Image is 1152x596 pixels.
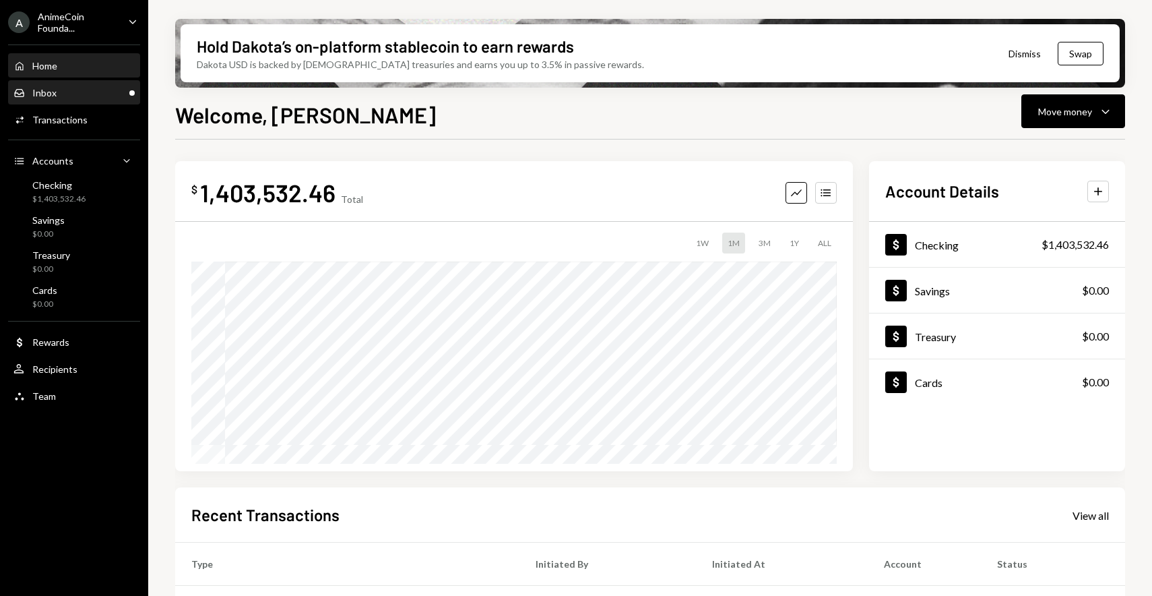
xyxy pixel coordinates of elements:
[32,60,57,71] div: Home
[696,543,868,586] th: Initiated At
[869,314,1125,359] a: Treasury$0.00
[8,280,140,313] a: Cards$0.00
[1082,282,1109,299] div: $0.00
[32,390,56,402] div: Team
[691,233,714,254] div: 1W
[981,543,1125,586] th: Status
[191,183,197,196] div: $
[32,114,88,125] div: Transactions
[915,330,956,343] div: Treasury
[175,101,436,128] h1: Welcome, [PERSON_NAME]
[784,233,804,254] div: 1Y
[1021,94,1125,128] button: Move money
[915,239,959,251] div: Checking
[8,11,30,33] div: A
[722,233,745,254] div: 1M
[8,53,140,78] a: Home
[8,175,140,208] a: Checking$1,403,532.46
[869,268,1125,313] a: Savings$0.00
[869,359,1125,405] a: Cards$0.00
[8,384,140,408] a: Team
[32,214,65,226] div: Savings
[812,233,837,254] div: ALL
[32,363,77,375] div: Recipients
[32,264,70,275] div: $0.00
[200,177,335,208] div: 1,403,532.46
[32,155,73,167] div: Accounts
[32,336,69,348] div: Rewards
[32,285,57,296] div: Cards
[8,330,140,354] a: Rewards
[32,179,86,191] div: Checking
[8,210,140,243] a: Savings$0.00
[1082,374,1109,390] div: $0.00
[341,193,363,205] div: Total
[175,543,519,586] th: Type
[885,180,999,202] h2: Account Details
[8,107,140,131] a: Transactions
[32,299,57,310] div: $0.00
[915,376,942,389] div: Cards
[1038,105,1092,119] div: Move money
[1058,42,1103,65] button: Swap
[191,504,340,526] h2: Recent Transactions
[1073,509,1109,523] div: View all
[32,87,57,98] div: Inbox
[8,245,140,278] a: Treasury$0.00
[753,233,776,254] div: 3M
[869,222,1125,267] a: Checking$1,403,532.46
[519,543,695,586] th: Initiated By
[992,38,1058,69] button: Dismiss
[8,80,140,105] a: Inbox
[915,285,950,297] div: Savings
[197,35,574,57] div: Hold Dakota’s on-platform stablecoin to earn rewards
[1082,328,1109,345] div: $0.00
[8,357,140,381] a: Recipients
[1042,237,1109,253] div: $1,403,532.46
[1073,508,1109,523] a: View all
[32,193,86,205] div: $1,403,532.46
[32,249,70,261] div: Treasury
[197,57,644,71] div: Dakota USD is backed by [DEMOGRAPHIC_DATA] treasuries and earns you up to 3.5% in passive rewards.
[38,11,117,34] div: AnimeCoin Founda...
[32,229,65,240] div: $0.00
[868,543,981,586] th: Account
[8,148,140,173] a: Accounts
